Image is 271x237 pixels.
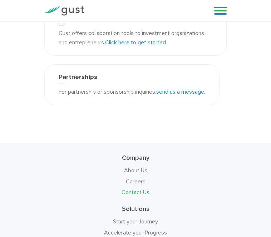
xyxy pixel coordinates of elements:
[44,154,227,162] h3: Company
[156,88,204,95] a: send us a message
[105,39,166,46] a: Click here to get started
[124,167,147,174] a: About Us
[126,178,146,185] a: Careers
[59,29,212,47] p: Gust offers collaboration tools to investment organizations and entrepreneurs. .
[44,205,227,213] h3: Solutions
[122,189,149,196] a: Contact Us
[44,6,84,16] img: Gust Logo
[59,87,205,97] p: For partnership or sponsorship inquiries, .
[59,73,205,84] h3: Partnerships
[113,218,158,225] a: Start your Journey
[104,229,167,236] a: Accelerate your Progress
